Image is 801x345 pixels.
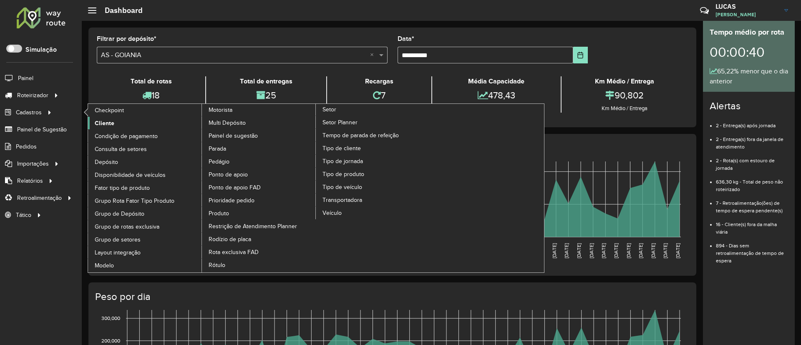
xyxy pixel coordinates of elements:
[209,131,258,140] span: Painel de sugestão
[97,34,156,44] label: Filtrar por depósito
[710,100,788,112] h4: Alertas
[101,315,120,321] text: 300,000
[17,194,62,202] span: Retroalimentação
[316,206,430,219] a: Veículo
[322,183,362,191] span: Tipo de veículo
[209,157,229,166] span: Pedágio
[564,104,686,113] div: Km Médio / Entrega
[209,196,254,205] span: Prioridade pedido
[25,45,57,55] label: Simulação
[95,291,688,303] h4: Peso por dia
[716,236,788,264] li: 894 - Dias sem retroalimentação de tempo de espera
[88,130,202,142] a: Condição de pagamento
[601,243,606,258] text: [DATE]
[322,196,362,204] span: Transportadora
[88,143,202,155] a: Consulta de setores
[88,220,202,233] a: Grupo de rotas exclusiva
[88,259,202,272] a: Modelo
[16,211,31,219] span: Tático
[202,168,316,181] a: Ponto de apoio
[88,156,202,168] a: Depósito
[322,157,363,166] span: Tipo de jornada
[316,155,430,167] a: Tipo de jornada
[316,194,430,206] a: Transportadora
[95,209,144,218] span: Grupo de Depósito
[613,243,619,258] text: [DATE]
[716,116,788,129] li: 2 - Entrega(s) após jornada
[99,76,203,86] div: Total de rotas
[322,209,342,217] span: Veículo
[322,144,361,153] span: Tipo de cliente
[316,129,430,141] a: Tempo de parada de refeição
[95,261,114,270] span: Modelo
[202,129,316,142] a: Painel de sugestão
[316,181,430,193] a: Tipo de veículo
[88,233,202,246] a: Grupo de setores
[17,125,67,134] span: Painel de Sugestão
[398,34,414,44] label: Data
[434,76,558,86] div: Média Capacidade
[16,142,37,151] span: Pedidos
[18,74,33,83] span: Painel
[95,184,150,192] span: Fator tipo de produto
[316,116,430,128] a: Setor Planner
[716,214,788,236] li: 16 - Cliente(s) fora da malha viária
[434,86,558,104] div: 478,43
[209,170,248,179] span: Ponto de apoio
[96,6,143,15] h2: Dashboard
[209,261,225,269] span: Rótulo
[564,243,569,258] text: [DATE]
[564,76,686,86] div: Km Médio / Entrega
[17,91,48,100] span: Roteirizador
[552,243,557,258] text: [DATE]
[95,222,159,231] span: Grupo de rotas exclusiva
[322,131,399,140] span: Tempo de parada de refeição
[716,129,788,151] li: 2 - Entrega(s) fora da janela de atendimento
[202,207,316,219] a: Produto
[716,151,788,172] li: 2 - Rota(s) com estouro de jornada
[329,86,429,104] div: 7
[209,222,297,231] span: Restrição de Atendimento Planner
[88,117,202,129] a: Cliente
[316,142,430,154] a: Tipo de cliente
[322,105,336,114] span: Setor
[95,171,166,179] span: Disponibilidade de veículos
[202,246,316,258] a: Rota exclusiva FAD
[209,144,226,153] span: Parada
[88,104,202,116] a: Checkpoint
[209,183,261,192] span: Ponto de apoio FAD
[95,106,124,115] span: Checkpoint
[202,104,430,272] a: Setor
[208,76,324,86] div: Total de entregas
[88,181,202,194] a: Fator tipo de produto
[716,172,788,193] li: 636,30 kg - Total de peso não roteirizado
[202,194,316,206] a: Prioridade pedido
[710,66,788,86] div: 65,22% menor que o dia anterior
[95,132,158,141] span: Condição de pagamento
[209,106,232,114] span: Motorista
[202,181,316,194] a: Ponto de apoio FAD
[573,47,588,63] button: Choose Date
[322,170,364,179] span: Tipo de produto
[202,233,316,245] a: Rodízio de placa
[208,86,324,104] div: 25
[638,243,643,258] text: [DATE]
[710,38,788,66] div: 00:00:40
[322,118,358,127] span: Setor Planner
[209,235,251,244] span: Rodízio de placa
[88,169,202,181] a: Disponibilidade de veículos
[88,246,202,259] a: Layout integração
[589,243,594,258] text: [DATE]
[95,196,174,205] span: Grupo Rota Fator Tipo Produto
[95,145,147,154] span: Consulta de setores
[95,248,141,257] span: Layout integração
[17,159,49,168] span: Importações
[626,243,631,258] text: [DATE]
[329,76,429,86] div: Recargas
[715,11,778,18] span: [PERSON_NAME]
[88,104,316,272] a: Motorista
[316,168,430,180] a: Tipo de produto
[99,86,203,104] div: 18
[564,86,686,104] div: 90,802
[675,243,680,258] text: [DATE]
